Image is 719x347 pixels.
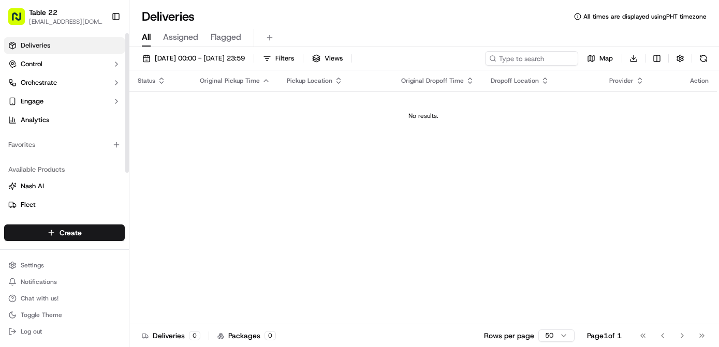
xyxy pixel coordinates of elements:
[696,51,711,66] button: Refresh
[21,311,62,319] span: Toggle Theme
[21,78,57,87] span: Orchestrate
[8,182,121,191] a: Nash AI
[142,330,200,341] div: Deliveries
[401,77,464,85] span: Original Dropoff Time
[4,74,125,91] button: Orchestrate
[4,137,125,153] div: Favorites
[4,178,125,194] button: Nash AI
[4,308,125,322] button: Toggle Theme
[4,93,125,110] button: Engage
[307,51,347,66] button: Views
[258,51,299,66] button: Filters
[484,330,534,341] p: Rows per page
[21,115,49,125] span: Analytics
[138,77,155,85] span: Status
[609,77,634,85] span: Provider
[4,275,125,289] button: Notifications
[325,54,343,63] span: Views
[21,261,44,269] span: Settings
[4,258,125,273] button: Settings
[21,59,42,69] span: Control
[4,161,125,178] div: Available Products
[155,54,245,63] span: [DATE] 00:00 - [DATE] 23:59
[21,41,50,50] span: Deliveries
[21,327,42,336] span: Log out
[142,8,195,25] h1: Deliveries
[599,54,613,63] span: Map
[8,200,121,209] a: Fleet
[4,291,125,306] button: Chat with us!
[582,51,618,66] button: Map
[4,324,125,339] button: Log out
[4,56,125,72] button: Control
[21,182,44,191] span: Nash AI
[217,330,276,341] div: Packages
[211,31,241,43] span: Flagged
[138,51,250,66] button: [DATE] 00:00 - [DATE] 23:59
[29,7,57,18] button: Table 22
[60,228,82,238] span: Create
[287,77,332,85] span: Pickup Location
[163,31,198,43] span: Assigned
[29,18,103,26] button: [EMAIL_ADDRESS][DOMAIN_NAME]
[21,97,43,106] span: Engage
[583,12,707,21] span: All times are displayed using PHT timezone
[21,294,58,303] span: Chat with us!
[21,278,57,286] span: Notifications
[265,331,276,340] div: 0
[4,4,107,29] button: Table 22[EMAIL_ADDRESS][DOMAIN_NAME]
[4,224,125,241] button: Create
[4,37,125,54] a: Deliveries
[690,77,709,85] div: Action
[134,112,713,120] div: No results.
[275,54,294,63] span: Filters
[4,197,125,213] button: Fleet
[21,200,36,209] span: Fleet
[485,51,578,66] input: Type to search
[189,331,200,340] div: 0
[587,330,622,341] div: Page 1 of 1
[4,112,125,128] a: Analytics
[142,31,151,43] span: All
[200,77,260,85] span: Original Pickup Time
[491,77,539,85] span: Dropoff Location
